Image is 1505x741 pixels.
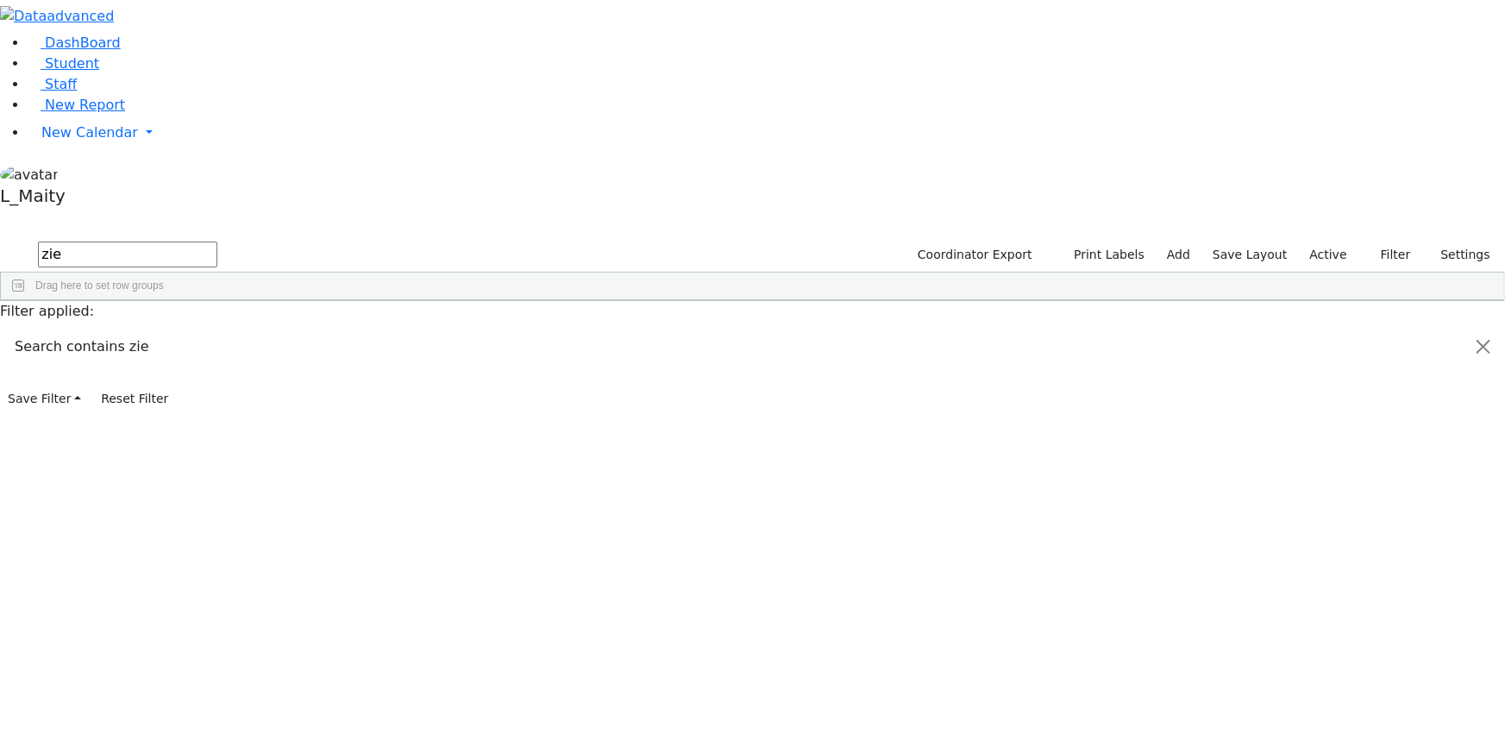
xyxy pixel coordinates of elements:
button: Coordinator Export [906,242,1040,268]
a: Add [1159,242,1198,268]
a: Student [28,55,99,72]
a: DashBoard [28,35,121,51]
button: Filter [1358,242,1419,268]
button: Settings [1419,242,1498,268]
span: Drag here to set row groups [35,279,164,292]
label: Active [1302,242,1355,268]
button: Close [1463,323,1504,371]
span: New Report [45,97,125,113]
span: New Calendar [41,124,138,141]
a: Staff [28,76,77,92]
span: Student [45,55,99,72]
span: DashBoard [45,35,121,51]
button: Print Labels [1054,242,1152,268]
input: Search [38,242,217,267]
button: Save Layout [1205,242,1295,268]
button: Reset Filter [93,386,176,412]
a: New Report [28,97,125,113]
a: New Calendar [28,116,1505,150]
span: Staff [45,76,77,92]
